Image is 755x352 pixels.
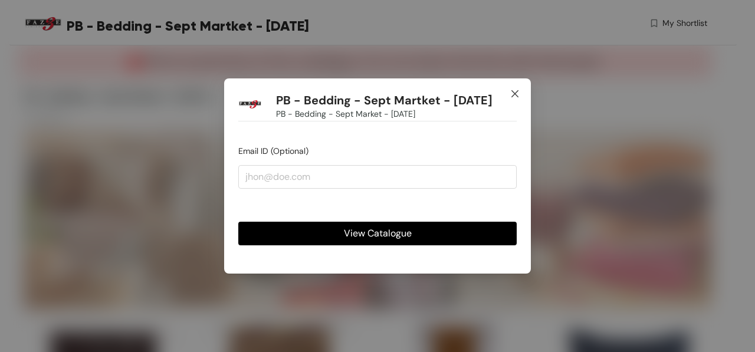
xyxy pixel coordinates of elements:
button: View Catalogue [238,222,517,245]
span: Email ID (Optional) [238,146,308,156]
h1: PB - Bedding - Sept Martket - [DATE] [276,93,493,108]
span: close [510,89,520,98]
input: jhon@doe.com [238,165,517,189]
button: Close [499,78,531,110]
img: Buyer Portal [238,93,262,116]
span: PB - Bedding - Sept Market - [DATE] [276,107,415,120]
span: View Catalogue [344,226,412,241]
